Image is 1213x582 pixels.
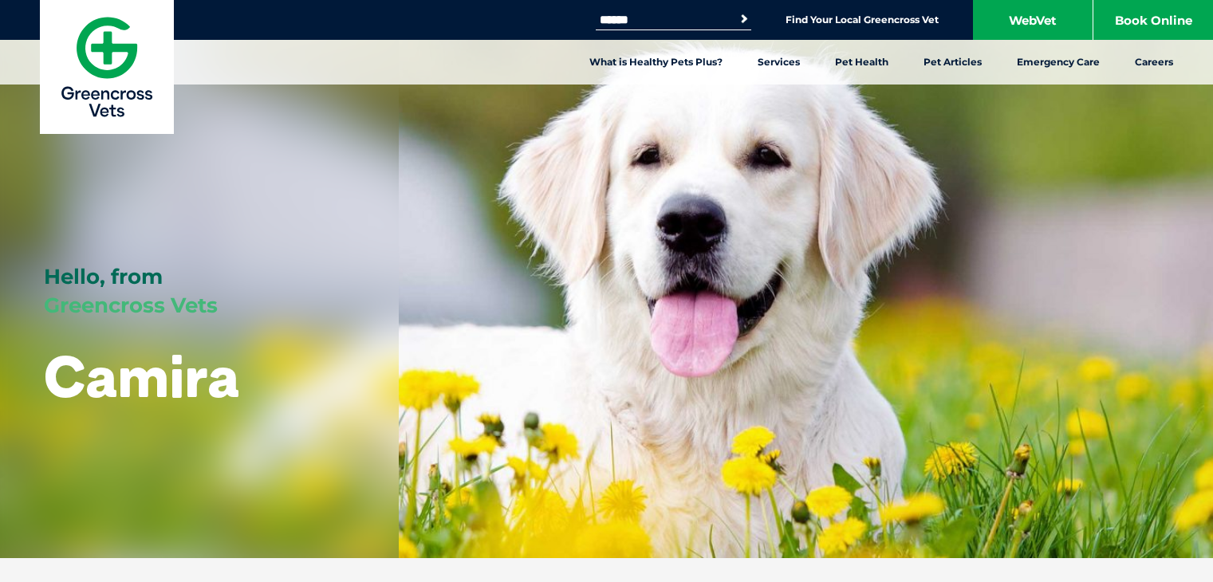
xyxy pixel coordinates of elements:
h1: Camira [44,344,239,407]
button: Search [736,11,752,27]
a: Emergency Care [999,40,1117,85]
span: Greencross Vets [44,293,218,318]
a: Careers [1117,40,1191,85]
a: What is Healthy Pets Plus? [572,40,740,85]
a: Find Your Local Greencross Vet [786,14,939,26]
a: Pet Articles [906,40,999,85]
a: Pet Health [817,40,906,85]
span: Hello, from [44,264,163,289]
a: Services [740,40,817,85]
